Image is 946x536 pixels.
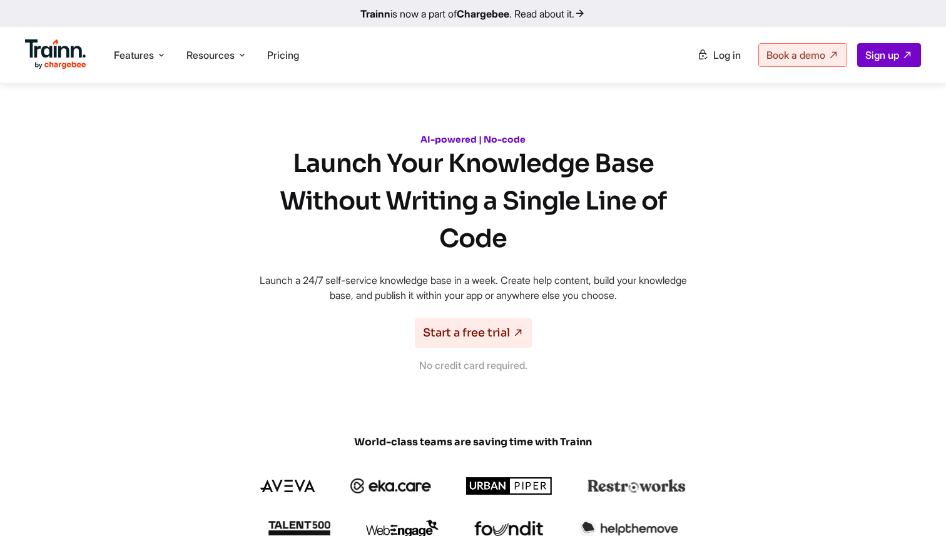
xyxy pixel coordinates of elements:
h6: AI-powered | No-code [248,134,698,145]
b: Trainn [360,8,390,20]
p: Launch a 24/7 self-service knowledge base in a week. Create help content, build your knowledge ba... [248,273,698,303]
span: Resources [186,48,235,62]
a: Start a free trial [415,318,532,348]
span: Log in [713,49,741,61]
h1: Launch Your Knowledge Base Without Writing a Single Line of Code [248,145,698,258]
span: Sign up [865,49,899,61]
a: Book a demo [758,43,847,67]
iframe: Chat Widget [883,476,946,536]
b: Chargebee [457,8,509,20]
img: urbanpiper logo [466,477,552,495]
a: Pricing [267,49,299,61]
a: Sign up [857,43,921,67]
img: restroworks logo [587,479,686,493]
span: World-class teams are saving time with Trainn [173,435,773,449]
span: Features [114,48,154,62]
img: talent500 logo [268,520,330,536]
img: ekacare logo [350,478,432,493]
a: Log in [689,44,748,66]
span: Book a demo [766,49,825,61]
img: aveva logo [260,480,315,492]
img: foundit logo [474,521,544,536]
img: Trainn Logo [25,39,86,69]
p: No credit card required. [419,358,527,373]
